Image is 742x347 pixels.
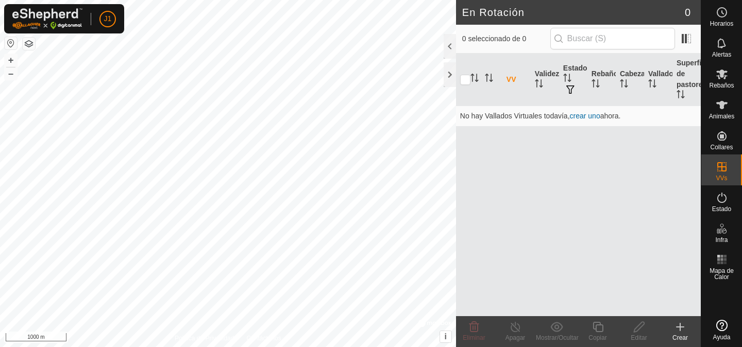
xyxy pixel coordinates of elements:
[495,333,536,342] div: Apagar
[709,82,734,89] span: Rebaños
[620,81,628,89] p-sorticon: Activar para ordenar
[570,112,600,120] a: crear uno
[563,75,571,83] p-sorticon: Activar para ordenar
[716,175,727,181] span: VVs
[550,28,675,49] input: Buscar (S)
[616,54,644,106] th: Cabezas
[712,51,731,58] span: Alertas
[104,13,112,24] span: J1
[672,54,701,106] th: Superficie de pastoreo
[23,38,35,50] button: Capas del Mapa
[715,237,728,243] span: Infra
[710,144,733,150] span: Collares
[592,81,600,89] p-sorticon: Activar para ordenar
[440,331,451,342] button: i
[246,334,281,343] a: Contáctenos
[462,6,685,19] h2: En Rotación
[660,333,701,342] div: Crear
[463,334,485,341] span: Eliminar
[175,334,234,343] a: Política de Privacidad
[618,333,660,342] div: Editar
[531,54,559,106] th: Validez
[456,106,701,126] td: No hay Vallados Virtuales todavía, ahora.
[709,113,734,119] span: Animales
[704,268,739,280] span: Mapa de Calor
[535,81,543,89] p-sorticon: Activar para ordenar
[648,81,656,89] p-sorticon: Activar para ordenar
[536,333,577,342] div: Mostrar/Ocultar
[5,67,17,80] button: –
[470,75,479,83] p-sorticon: Activar para ordenar
[577,333,618,342] div: Copiar
[445,332,447,341] span: i
[559,54,587,106] th: Estado
[5,37,17,49] button: Restablecer Mapa
[710,21,733,27] span: Horarios
[462,33,550,44] span: 0 seleccionado de 0
[485,75,493,83] p-sorticon: Activar para ordenar
[644,54,672,106] th: Vallado
[712,206,731,212] span: Estado
[701,316,742,344] a: Ayuda
[12,8,82,29] img: Logo Gallagher
[677,92,685,100] p-sorticon: Activar para ordenar
[685,5,690,20] span: 0
[5,54,17,66] button: +
[713,334,731,340] span: Ayuda
[587,54,616,106] th: Rebaño
[502,54,531,106] th: VV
